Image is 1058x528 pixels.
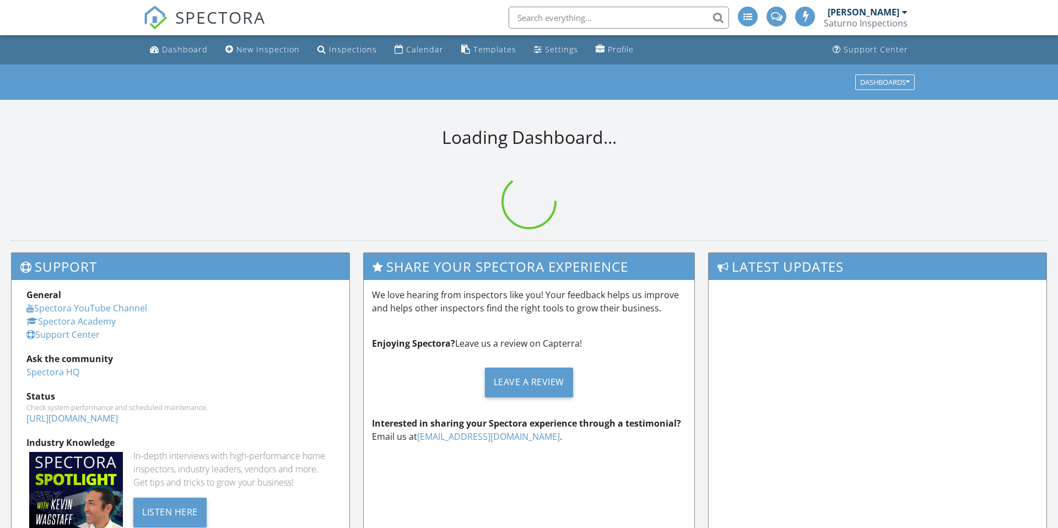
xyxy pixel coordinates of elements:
[844,44,908,55] div: Support Center
[26,289,61,301] strong: General
[26,403,334,412] div: Check system performance and scheduled maintenance.
[372,288,687,315] p: We love hearing from inspectors like you! Your feedback helps us improve and helps other inspecto...
[828,7,899,18] div: [PERSON_NAME]
[608,44,634,55] div: Profile
[824,18,908,29] div: Saturno Inspections
[162,44,208,55] div: Dashboard
[372,417,681,429] strong: Interested in sharing your Spectora experience through a testimonial?
[709,253,1046,280] h3: Latest Updates
[143,6,168,30] img: The Best Home Inspection Software - Spectora
[364,253,695,280] h3: Share Your Spectora Experience
[860,78,910,86] div: Dashboards
[457,40,521,60] a: Templates
[828,40,913,60] a: Support Center
[545,44,578,55] div: Settings
[221,40,304,60] a: New Inspection
[530,40,582,60] a: Settings
[372,417,687,443] p: Email us at .
[175,6,266,29] span: SPECTORA
[313,40,381,60] a: Inspections
[26,412,118,424] a: [URL][DOMAIN_NAME]
[406,44,444,55] div: Calendar
[26,366,79,378] a: Spectora HQ
[473,44,516,55] div: Templates
[372,337,687,350] p: Leave us a review on Capterra!
[417,430,560,443] a: [EMAIL_ADDRESS][DOMAIN_NAME]
[26,328,100,341] a: Support Center
[26,352,334,365] div: Ask the community
[26,302,147,314] a: Spectora YouTube Channel
[485,368,573,397] div: Leave a Review
[12,253,349,280] h3: Support
[236,44,300,55] div: New Inspection
[133,505,207,518] a: Listen Here
[329,44,377,55] div: Inspections
[509,7,729,29] input: Search everything...
[145,40,212,60] a: Dashboard
[372,359,687,406] a: Leave a Review
[372,337,455,349] strong: Enjoying Spectora?
[26,390,334,403] div: Status
[26,436,334,449] div: Industry Knowledge
[591,40,638,60] a: Profile
[855,74,915,90] button: Dashboards
[133,498,207,527] div: Listen Here
[390,40,448,60] a: Calendar
[26,315,116,327] a: Spectora Academy
[143,15,266,38] a: SPECTORA
[133,449,334,489] div: In-depth interviews with high-performance home inspectors, industry leaders, vendors and more. Ge...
